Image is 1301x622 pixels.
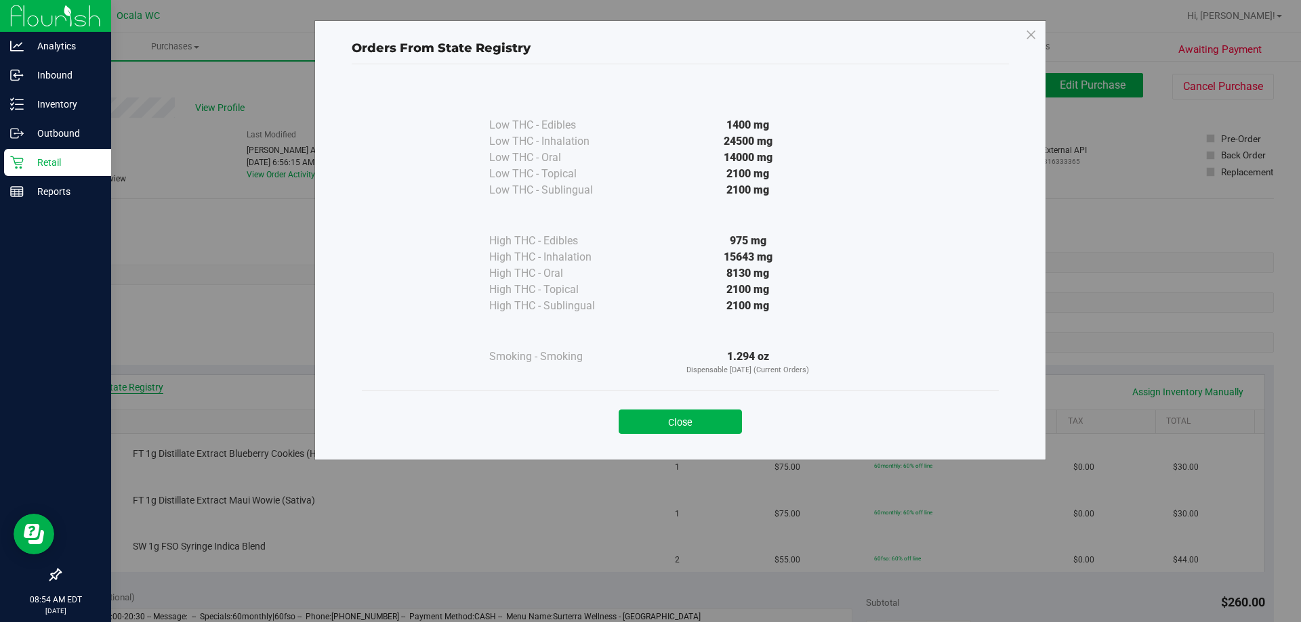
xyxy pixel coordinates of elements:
[489,182,625,198] div: Low THC - Sublingual
[489,133,625,150] div: Low THC - Inhalation
[625,133,871,150] div: 24500 mg
[625,117,871,133] div: 1400 mg
[489,298,625,314] div: High THC - Sublingual
[625,249,871,265] div: 15643 mg
[24,125,105,141] p: Outbound
[625,365,871,376] p: Dispensable [DATE] (Current Orders)
[24,96,105,112] p: Inventory
[625,182,871,198] div: 2100 mg
[10,127,24,140] inline-svg: Outbound
[625,282,871,298] div: 2100 mg
[625,265,871,282] div: 8130 mg
[619,409,742,434] button: Close
[489,117,625,133] div: Low THC - Edibles
[6,594,105,606] p: 08:54 AM EDT
[24,38,105,54] p: Analytics
[489,349,625,365] div: Smoking - Smoking
[625,233,871,249] div: 975 mg
[6,606,105,616] p: [DATE]
[14,514,54,554] iframe: Resource center
[489,233,625,249] div: High THC - Edibles
[352,41,531,55] span: Orders From State Registry
[10,68,24,82] inline-svg: Inbound
[625,166,871,182] div: 2100 mg
[625,349,871,376] div: 1.294 oz
[489,282,625,298] div: High THC - Topical
[625,298,871,314] div: 2100 mg
[489,265,625,282] div: High THC - Oral
[625,150,871,166] div: 14000 mg
[24,154,105,171] p: Retail
[10,156,24,169] inline-svg: Retail
[489,150,625,166] div: Low THC - Oral
[24,67,105,83] p: Inbound
[10,185,24,198] inline-svg: Reports
[10,97,24,111] inline-svg: Inventory
[10,39,24,53] inline-svg: Analytics
[24,183,105,200] p: Reports
[489,249,625,265] div: High THC - Inhalation
[489,166,625,182] div: Low THC - Topical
